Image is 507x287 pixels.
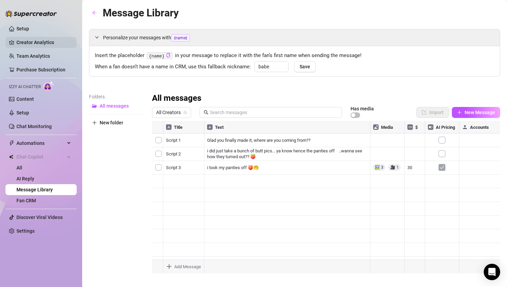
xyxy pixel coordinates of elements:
[95,63,251,71] span: When a fan doesn’t have a name in CRM, use this fallback nickname:
[210,109,338,116] input: Search messages
[95,35,99,39] span: expanded
[171,34,190,42] span: {name}
[16,151,65,162] span: Chat Copilot
[16,110,29,115] a: Setup
[16,26,29,31] a: Setup
[89,117,144,128] button: New folder
[103,34,494,42] span: Personalize your messages with
[92,120,97,125] span: plus
[100,120,123,125] span: New folder
[351,107,374,111] article: Has media
[16,37,71,48] a: Creator Analytics
[5,10,57,17] img: logo-BBDzfeDw.svg
[416,107,449,118] button: Import
[183,110,187,114] span: team
[9,154,13,159] img: Chat Copilot
[300,64,310,69] span: Save
[103,5,179,21] article: Message Library
[16,228,35,234] a: Settings
[16,138,65,149] span: Automations
[100,103,129,109] span: All messages
[465,110,495,115] span: New Message
[89,93,144,100] article: Folders
[9,140,14,146] span: thunderbolt
[92,104,97,108] span: folder-open
[16,124,52,129] a: Chat Monitoring
[294,61,316,72] button: Save
[147,52,173,59] code: {name}
[204,110,208,115] span: search
[166,53,170,57] span: copy
[16,215,63,220] a: Discover Viral Videos
[43,81,54,91] img: AI Chatter
[95,52,494,60] span: Insert the placeholder in your message to replace it with the fan’s first name when sending the m...
[457,110,462,115] span: plus
[89,100,144,111] button: All messages
[452,107,500,118] button: New Message
[92,10,97,15] span: arrow-left
[16,67,65,72] a: Purchase Subscription
[156,107,187,118] span: All Creators
[152,93,201,104] h3: All messages
[89,29,500,46] div: Personalize your messages with{name}
[16,96,34,102] a: Content
[9,84,41,90] span: Izzy AI Chatter
[484,264,500,280] div: Open Intercom Messenger
[16,53,50,59] a: Team Analytics
[166,53,170,58] button: Click to Copy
